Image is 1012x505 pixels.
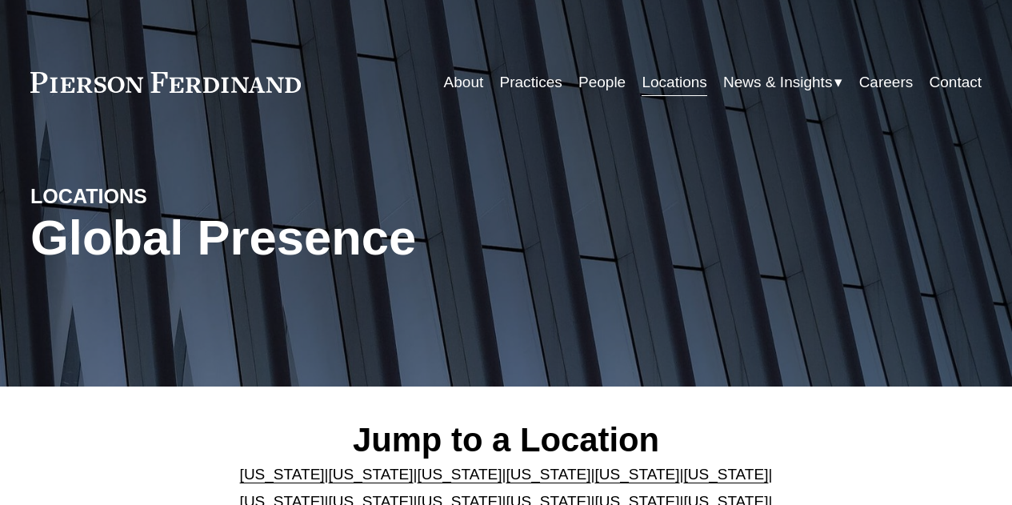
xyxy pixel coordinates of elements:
[30,184,268,210] h4: LOCATIONS
[683,466,768,483] a: [US_STATE]
[500,67,562,98] a: Practices
[240,466,325,483] a: [US_STATE]
[723,67,842,98] a: folder dropdown
[642,67,706,98] a: Locations
[229,420,784,461] h2: Jump to a Location
[578,67,626,98] a: People
[30,210,665,266] h1: Global Presence
[594,466,679,483] a: [US_STATE]
[930,67,982,98] a: Contact
[444,67,484,98] a: About
[329,466,414,483] a: [US_STATE]
[418,466,502,483] a: [US_STATE]
[859,67,914,98] a: Careers
[723,69,832,96] span: News & Insights
[506,466,591,483] a: [US_STATE]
